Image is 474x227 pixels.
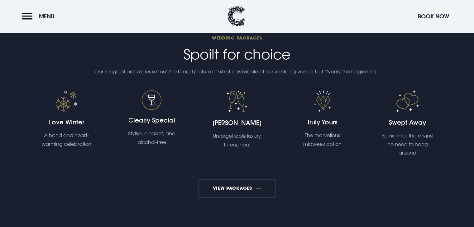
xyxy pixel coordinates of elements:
[35,118,98,127] h4: Love Winter
[120,116,183,125] h4: Clearly Special
[380,132,436,157] p: Sometimes there’s just no need to hang around
[227,6,246,26] img: Clandeboye Lodge
[227,90,247,112] img: Wedding icon 1
[396,90,419,112] img: Wedding icon 3
[184,46,291,63] span: Spoilt for choice
[22,10,58,23] button: Menu
[142,90,161,110] img: Wedding icon 5
[415,10,452,23] button: Book Now
[89,67,385,76] p: Our range of packages set out the broad picture of what is available at our wedding venue, but it...
[38,131,94,148] p: A hand and heart-warming celebration
[199,179,275,197] a: View Packages
[314,90,331,112] img: Wedding icon 2
[290,118,354,127] h4: Truly Yours
[39,13,55,20] span: Menu
[294,131,350,148] p: The marvellous midweek option
[56,90,77,112] img: Wedding icon 4
[89,35,385,41] span: Wedding Packages
[124,129,180,146] p: Stylish, elegant, and alcohol-free
[209,132,265,149] p: Unforgettable luxury throughout
[205,118,269,127] h4: [PERSON_NAME]
[376,118,439,127] h4: Swept Away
